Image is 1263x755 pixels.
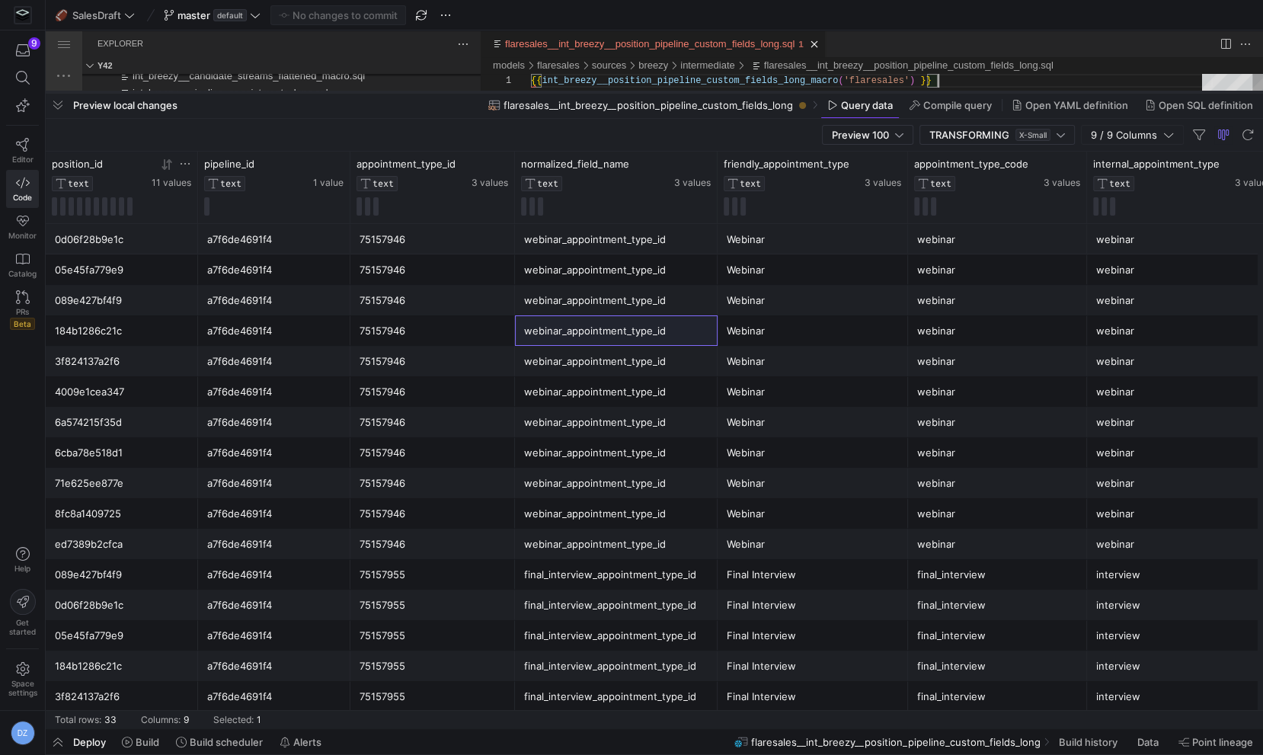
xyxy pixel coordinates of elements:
textarea: flaresales__int_breezy__position_pipeline_custom_fields_long.sql [892,43,893,57]
div: Webinar [727,347,899,376]
div: webinar_appointment_type_id [524,286,708,315]
span: 9 / 9 Columns [1091,129,1163,141]
div: webinar [917,529,1078,559]
div: 75157946 [360,255,506,285]
a: Notifications [1191,75,1210,91]
div: webinar_appointment_type_id [524,347,708,376]
div: 75157946 [360,225,506,254]
div: 4009e1cea347 [55,377,189,407]
div: /models/flaresales/sources/breezy [593,27,622,43]
div: 75157955 [360,590,506,620]
button: Alerts [273,729,328,754]
div: 75157946 [360,499,506,529]
div: Final Interview [727,621,899,651]
span: {{ [485,45,496,56]
span: Query data [841,99,893,111]
div: a7f6de4691f4 [207,499,341,529]
div: 75157955 [360,560,506,590]
button: Build history [1052,729,1127,754]
span: internal_appointment_type [1093,158,1220,170]
span: Point lineage [1192,736,1253,748]
div: /models [447,27,479,43]
button: Open SQL definition [1138,92,1260,118]
span: SalesDraft [72,9,121,21]
div: 75157946 [360,469,506,498]
button: 9 / 9 Columns [1081,125,1184,145]
div: a7f6de4691f4 [207,469,341,498]
h3: Explorer Section: y42 [52,27,67,43]
div: Final Interview [727,590,899,620]
a: sources [546,29,581,40]
div: webinar [917,286,1078,315]
div: a7f6de4691f4 [207,225,341,254]
div: webinar_appointment_type_id [524,377,708,407]
div: 6a574215f35d [55,408,189,437]
div: flaresales__int_breezy__position_pipeline_custom_fields_long.sql [435,43,1217,75]
div: webinar_appointment_type_id [524,469,708,498]
div: 9 [28,37,40,50]
span: Open YAML definition [1025,99,1128,111]
div: 3f824137a2f6 [55,682,189,712]
div: final_interview [917,560,1078,590]
div: webinar [917,316,1078,346]
button: 🏈SalesDraft [52,5,139,25]
span: normalized_field_name [521,158,629,170]
button: Build scheduler [169,729,270,754]
button: Query data [820,92,900,118]
div: 0d06f28b9e1c [55,590,189,620]
div: a7f6de4691f4 [207,408,341,437]
div: 75157955 [360,621,506,651]
div: a7f6de4691f4 [207,255,341,285]
div: 75157946 [360,408,506,437]
span: Open SQL definition [1159,99,1253,111]
div: webinar_appointment_type_id [524,225,708,254]
span: Deploy [73,736,106,748]
span: appointment_type_id [357,158,456,170]
div: webinar_appointment_type_id [524,438,708,468]
div: Webinar [727,529,899,559]
span: 'flaresales' [798,45,863,56]
span: TEXT [220,178,241,189]
div: 3f824137a2f6 [55,347,189,376]
div: int_breezy__pipeline_appointments_long.sql [37,54,435,71]
span: Catalog [8,269,37,278]
a: Editor Language Status: Formatting, There are multiple formatters for 'jinja-sql' files. One of t... [1020,75,1035,91]
div: webinar [917,225,1078,254]
span: default [213,9,247,21]
a: LF [997,75,1015,91]
span: int_breezy__pipelines_stages_macro.sql [87,73,266,85]
a: Views and More Actions... [409,5,426,22]
a: Split Editor Right (⌘\) [⌥] Split Editor Down [1172,5,1188,22]
div: Final Interview [727,560,899,590]
li: Close (⌘W) [761,6,776,21]
span: TEXT [537,178,558,189]
div: 1 [449,43,465,57]
div: final_interview [917,651,1078,681]
span: int_breezy__pipeline_appointments_long.sql [87,56,283,68]
button: Compile query [903,92,999,118]
div: 8fc8a1409725 [55,499,189,529]
span: TEXT [68,178,89,189]
div: Layout: U.S. [1074,75,1137,91]
span: int_breezy__position_pipeline_custom_fields_long_ [496,45,765,56]
div: Folders Section [37,27,435,43]
span: 🏈 [56,10,66,21]
a: Layout: U.S. [1076,75,1134,91]
div: webinar [917,255,1078,285]
span: Compile query [923,99,992,111]
div: int_breezy__candidate_streams_flattened_macro.sql [37,37,435,54]
a: Monitor [6,208,39,246]
div: webinar_appointment_type_id [524,408,708,437]
span: 3 values [674,178,711,188]
span: flaresales__int_breezy__position_pipeline_custom_fields_long [751,736,1041,748]
div: a7f6de4691f4 [207,682,341,712]
span: Preview 100 [832,129,889,141]
div: Files Explorer [37,43,435,135]
span: Preview local changes [73,99,177,111]
a: intermediate [635,29,689,40]
div: a7f6de4691f4 [207,347,341,376]
span: ( [792,45,798,56]
span: 3 values [472,178,508,188]
div: /macros/sources/breezy/intermediate/int_breezy__pipelines_stages_macro.sql [70,71,435,88]
div: Webinar [727,316,899,346]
